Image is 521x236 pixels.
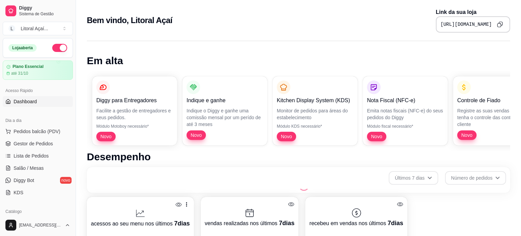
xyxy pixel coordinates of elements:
span: Sistema de Gestão [19,11,70,17]
p: Nota Fiscal (NFC-e) [367,96,444,105]
button: Pedidos balcão (PDV) [3,126,73,137]
span: Dashboard [14,98,37,105]
div: Loading [298,180,309,191]
span: L [8,25,15,32]
h1: Desempenho [87,151,510,163]
a: Diggy Botnovo [3,175,73,186]
button: Número de pedidos [445,171,506,185]
pre: [URL][DOMAIN_NAME] [441,21,492,28]
span: Novo [459,132,475,139]
button: Copy to clipboard [495,19,505,30]
span: KDS [14,189,23,196]
p: Monitor de pedidos para áreas do estabelecimento [277,107,353,121]
p: recebeu em vendas nos últimos [309,218,403,228]
span: Lista de Pedidos [14,152,49,159]
span: 7 dias [279,220,294,226]
p: Kitchen Display System (KDS) [277,96,353,105]
button: Diggy para EntregadoresFacilite a gestão de entregadores e seus pedidos.Módulo Motoboy necessário... [92,76,177,145]
span: Pedidos balcão (PDV) [14,128,60,135]
span: Salão / Mesas [14,165,44,171]
span: Novo [188,132,205,139]
a: Dashboard [3,96,73,107]
h1: Em alta [87,55,510,67]
a: DiggySistema de Gestão [3,3,73,19]
button: Select a team [3,22,73,35]
span: [EMAIL_ADDRESS][DOMAIN_NAME] [19,222,62,228]
span: Novo [368,133,385,140]
span: Novo [278,133,295,140]
p: vendas realizadas nos últimos [205,218,295,228]
button: Alterar Status [52,44,67,52]
a: Salão / Mesas [3,163,73,174]
p: Link da sua loja [436,8,510,16]
div: Dia a dia [3,115,73,126]
article: até 31/10 [11,71,28,76]
p: Indique e ganhe [187,96,263,105]
span: Novo [98,133,114,140]
p: acessos ao seu menu nos últimos [91,219,190,228]
a: Gestor de Pedidos [3,138,73,149]
p: Módulo fiscal necessário* [367,124,444,129]
button: Nota Fiscal (NFC-e)Emita notas fiscais (NFC-e) do seus pedidos do DiggyMódulo fiscal necessário*Novo [363,76,448,145]
p: Módulo Motoboy necessário* [96,124,173,129]
button: Últimos 7 dias [389,171,438,185]
p: Diggy para Entregadores [96,96,173,105]
span: 7 dias [388,220,403,226]
span: 7 dias [174,220,190,227]
p: Módulo KDS necessário* [277,124,353,129]
button: [EMAIL_ADDRESS][DOMAIN_NAME] [3,217,73,233]
div: Catálogo [3,206,73,217]
span: Diggy [19,5,70,11]
div: Litoral Açaí ... [21,25,48,32]
button: Kitchen Display System (KDS)Monitor de pedidos para áreas do estabelecimentoMódulo KDS necessário... [273,76,358,145]
div: Acesso Rápido [3,85,73,96]
button: Indique e ganheIndique o Diggy e ganhe uma comissão mensal por um perído de até 3 mesesNovo [182,76,267,145]
article: Plano Essencial [13,64,43,69]
a: Plano Essencialaté 31/10 [3,60,73,80]
div: Loja aberta [8,44,37,52]
a: KDS [3,187,73,198]
span: Diggy Bot [14,177,34,184]
h2: Bem vindo, Litoral Açaí [87,15,172,26]
a: Lista de Pedidos [3,150,73,161]
span: Gestor de Pedidos [14,140,53,147]
p: Indique o Diggy e ganhe uma comissão mensal por um perído de até 3 meses [187,107,263,128]
p: Emita notas fiscais (NFC-e) do seus pedidos do Diggy [367,107,444,121]
p: Facilite a gestão de entregadores e seus pedidos. [96,107,173,121]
